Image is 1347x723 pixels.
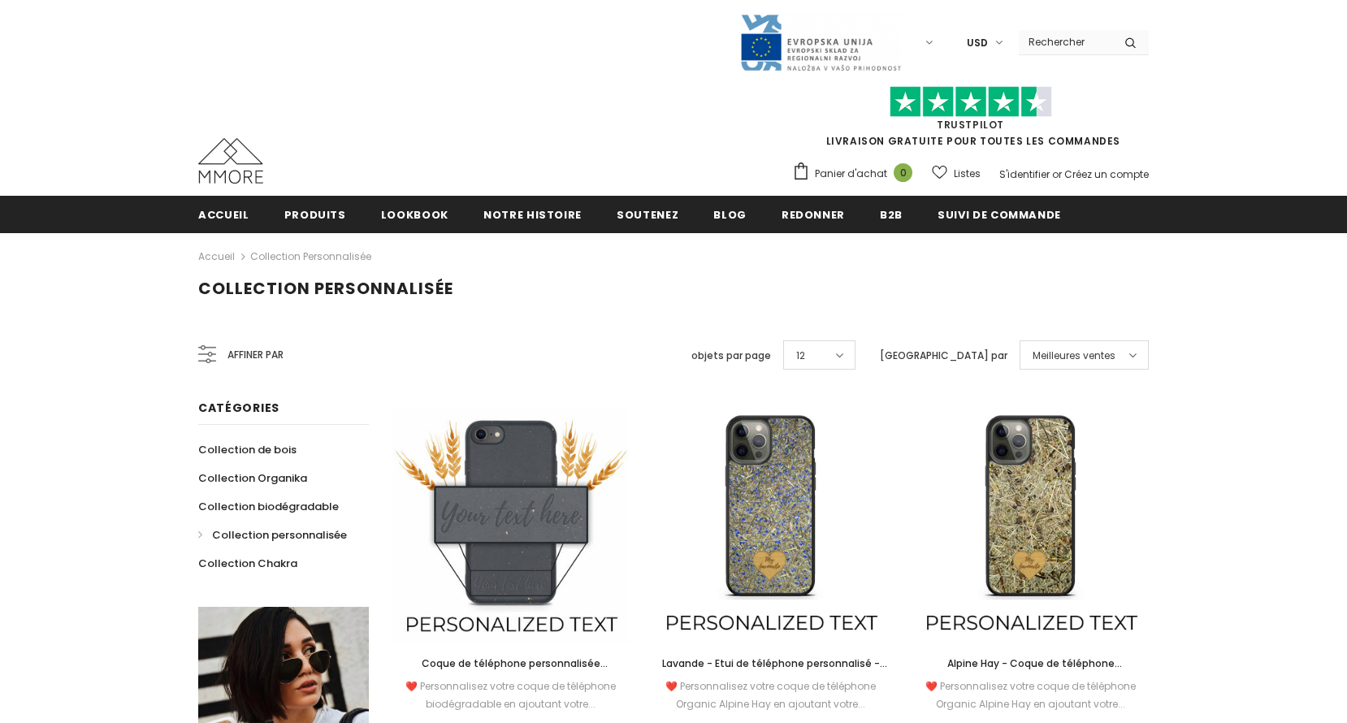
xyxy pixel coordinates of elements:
span: 12 [796,348,805,364]
span: Redonner [782,207,845,223]
a: Créez un compte [1064,167,1149,181]
span: Collection biodégradable [198,499,339,514]
span: Collection Organika [198,470,307,486]
a: Suivi de commande [938,196,1061,232]
a: Collection de bois [198,435,297,464]
a: Notre histoire [483,196,582,232]
a: Collection personnalisée [198,521,347,549]
span: Produits [284,207,346,223]
div: ❤️ Personnalisez votre coque de téléphone Organic Alpine Hay en ajoutant votre... [913,678,1149,713]
span: Suivi de commande [938,207,1061,223]
span: B2B [880,207,903,223]
span: Blog [713,207,747,223]
a: Accueil [198,196,249,232]
span: Lookbook [381,207,448,223]
span: Listes [954,166,981,182]
a: Produits [284,196,346,232]
label: [GEOGRAPHIC_DATA] par [880,348,1007,364]
span: soutenez [617,207,678,223]
span: 0 [894,163,912,182]
a: Lookbook [381,196,448,232]
img: Cas MMORE [198,138,263,184]
a: Listes [932,159,981,188]
span: Affiner par [227,346,284,364]
a: Collection Chakra [198,549,297,578]
a: Alpine Hay - Coque de téléphone personnalisée - Cadeau personnalisé [913,655,1149,673]
img: Javni Razpis [739,13,902,72]
img: Faites confiance aux étoiles pilotes [890,86,1052,118]
div: ❤️ Personnalisez votre coque de téléphone biodégradable en ajoutant votre... [393,678,629,713]
div: ❤️ Personnalisez votre coque de téléphone Organic Alpine Hay en ajoutant votre... [653,678,889,713]
a: soutenez [617,196,678,232]
a: Accueil [198,247,235,266]
a: Blog [713,196,747,232]
a: Collection Organika [198,464,307,492]
span: LIVRAISON GRATUITE POUR TOUTES LES COMMANDES [792,93,1149,148]
a: Coque de téléphone personnalisée biodégradable - Noire [393,655,629,673]
span: Meilleures ventes [1033,348,1115,364]
a: Javni Razpis [739,35,902,49]
a: S'identifier [999,167,1050,181]
span: Collection personnalisée [198,277,453,300]
span: Collection Chakra [198,556,297,571]
label: objets par page [691,348,771,364]
a: Panier d'achat 0 [792,162,920,186]
span: Catégories [198,400,279,416]
span: USD [967,35,988,51]
span: Collection personnalisée [212,527,347,543]
a: Lavande - Etui de téléphone personnalisé - Cadeau personnalisé [653,655,889,673]
a: TrustPilot [937,118,1004,132]
input: Search Site [1019,30,1112,54]
a: B2B [880,196,903,232]
span: Panier d'achat [815,166,887,182]
a: Collection biodégradable [198,492,339,521]
span: or [1052,167,1062,181]
a: Collection personnalisée [250,249,371,263]
a: Redonner [782,196,845,232]
span: Coque de téléphone personnalisée biodégradable - Noire [422,656,608,688]
span: Collection de bois [198,442,297,457]
span: Alpine Hay - Coque de téléphone personnalisée - Cadeau personnalisé [936,656,1126,688]
span: Lavande - Etui de téléphone personnalisé - Cadeau personnalisé [662,656,887,688]
span: Accueil [198,207,249,223]
span: Notre histoire [483,207,582,223]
